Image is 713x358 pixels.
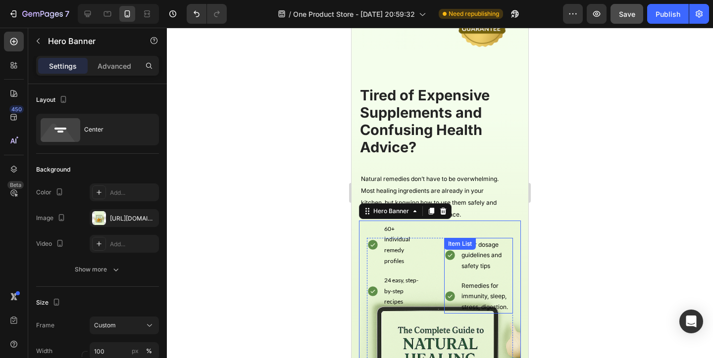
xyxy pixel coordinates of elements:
[611,4,643,24] button: Save
[289,9,291,19] span: /
[36,261,159,278] button: Show more
[36,321,54,330] label: Frame
[679,310,703,333] div: Open Intercom Messenger
[4,4,74,24] button: 7
[7,181,24,189] div: Beta
[95,212,122,221] div: Item List
[619,10,635,18] span: Save
[49,61,77,71] p: Settings
[84,118,145,141] div: Center
[36,186,65,199] div: Color
[656,9,680,19] div: Publish
[75,265,121,274] div: Show more
[65,8,69,20] p: 7
[143,345,155,357] button: px
[36,347,52,356] label: Width
[36,93,69,107] div: Layout
[9,105,24,113] div: 450
[110,240,156,249] div: Add...
[132,347,139,356] div: px
[20,179,59,188] div: Hero Banner
[647,4,689,24] button: Publish
[110,212,160,244] p: Clear dosage guidelines and safety tips
[110,188,156,197] div: Add...
[94,321,116,330] span: Custom
[449,9,499,18] span: Need republishing
[33,247,67,279] p: 24 easy, step-by-step recipes
[110,214,156,223] div: [URL][DOMAIN_NAME]
[36,296,62,310] div: Size
[36,237,66,251] div: Video
[146,347,152,356] div: %
[187,4,227,24] div: Undo/Redo
[293,9,415,19] span: One Product Store - [DATE] 20:59:32
[110,253,160,285] p: Remedies for immunity, sleep, stress, digestion.
[352,28,528,358] iframe: Design area
[98,61,131,71] p: Advanced
[48,35,132,47] p: Hero Banner
[90,316,159,334] button: Custom
[33,196,67,238] p: 60+ individual remedy profiles
[129,345,141,357] button: %
[36,165,70,174] div: Background
[36,212,67,225] div: Image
